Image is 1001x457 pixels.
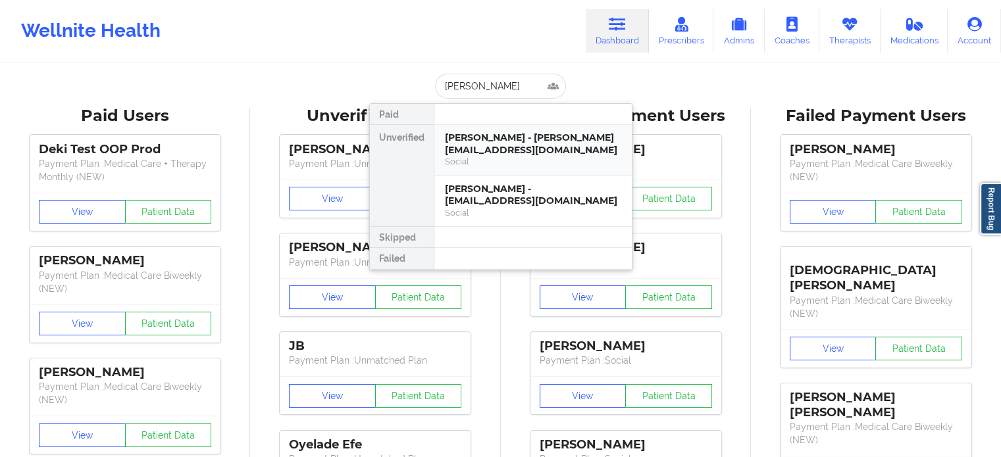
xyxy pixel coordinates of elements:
div: Social [445,207,621,218]
a: Coaches [765,9,819,53]
div: [PERSON_NAME] [540,339,712,354]
a: Dashboard [586,9,649,53]
a: Admins [713,9,765,53]
button: View [289,187,376,210]
button: Patient Data [125,423,212,447]
div: [PERSON_NAME] [289,142,461,157]
p: Payment Plan : Unmatched Plan [289,256,461,269]
div: [PERSON_NAME] - [PERSON_NAME][EMAIL_ADDRESS][DOMAIN_NAME] [445,132,621,156]
div: Failed [370,248,434,269]
div: Social [445,156,621,167]
button: View [790,200,877,224]
div: [PERSON_NAME] - [EMAIL_ADDRESS][DOMAIN_NAME] [445,183,621,207]
div: Skipped [370,227,434,248]
button: Patient Data [875,200,962,224]
button: Patient Data [625,187,712,210]
p: Payment Plan : Unmatched Plan [289,354,461,367]
div: [DEMOGRAPHIC_DATA][PERSON_NAME] [790,253,962,293]
div: Oyelade Efe [289,437,461,452]
p: Payment Plan : Medical Care Biweekly (NEW) [790,294,962,320]
button: View [790,337,877,360]
div: Unverified Users [259,106,491,126]
a: Therapists [819,9,881,53]
div: [PERSON_NAME] [790,142,962,157]
button: View [39,423,126,447]
div: Failed Payment Users [760,106,992,126]
p: Payment Plan : Medical Care Biweekly (NEW) [39,269,211,295]
div: JB [289,339,461,354]
button: Patient Data [625,285,712,309]
div: [PERSON_NAME] [PERSON_NAME] [790,390,962,420]
a: Prescribers [649,9,714,53]
button: Patient Data [625,384,712,408]
button: View [540,285,627,309]
p: Payment Plan : Social [540,354,712,367]
div: [PERSON_NAME] [289,240,461,255]
button: Patient Data [125,312,212,335]
button: View [289,384,376,408]
button: View [289,285,376,309]
div: Unverified [370,125,434,227]
div: Paid [370,104,434,125]
div: Deki Test OOP Prod [39,142,211,157]
p: Payment Plan : Medical Care Biweekly (NEW) [790,420,962,446]
div: [PERSON_NAME] [39,365,211,380]
div: Paid Users [9,106,241,126]
div: [PERSON_NAME] [39,253,211,268]
p: Payment Plan : Medical Care Biweekly (NEW) [39,380,211,406]
button: View [39,200,126,224]
a: Report Bug [980,183,1001,235]
p: Payment Plan : Medical Care Biweekly (NEW) [790,157,962,183]
a: Account [948,9,1001,53]
button: View [540,384,627,408]
button: Patient Data [875,337,962,360]
button: Patient Data [125,200,212,224]
p: Payment Plan : Unmatched Plan [289,157,461,170]
div: [PERSON_NAME] [540,437,712,452]
button: Patient Data [375,285,462,309]
button: View [39,312,126,335]
p: Payment Plan : Medical Care + Therapy Monthly (NEW) [39,157,211,183]
button: Patient Data [375,384,462,408]
a: Medications [881,9,948,53]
